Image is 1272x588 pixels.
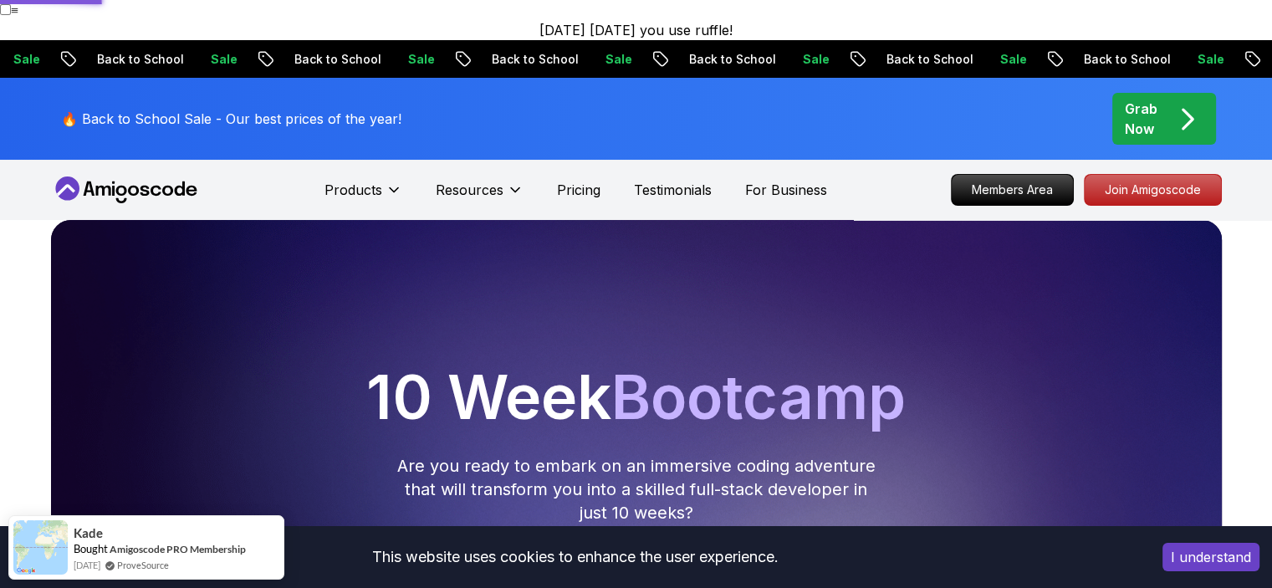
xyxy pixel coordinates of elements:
[745,180,827,200] a: For Business
[662,51,776,68] p: Back to School
[184,51,238,68] p: Sale
[74,542,108,555] span: Bought
[634,180,712,200] a: Testimonials
[1084,174,1222,206] a: Join Amigoscode
[11,2,18,18] span: ≡
[117,558,169,572] a: ProveSource
[1085,175,1221,205] p: Join Amigoscode
[61,109,401,129] p: 🔥 Back to School Sale - Our best prices of the year!
[396,454,877,524] p: Are you ready to embark on an immersive coding adventure that will transform you into a skilled f...
[58,367,1215,427] h1: 10 Week
[860,51,973,68] p: Back to School
[611,360,906,433] span: Bootcamp
[268,51,381,68] p: Back to School
[973,51,1027,68] p: Sale
[1162,543,1259,571] button: Accept cookies
[110,543,246,555] a: Amigoscode PRO Membership
[436,180,524,213] button: Resources
[324,180,382,200] p: Products
[1057,51,1171,68] p: Back to School
[381,51,435,68] p: Sale
[324,180,402,213] button: Products
[579,51,632,68] p: Sale
[74,558,100,572] span: [DATE]
[1171,51,1224,68] p: Sale
[70,51,184,68] p: Back to School
[557,180,600,200] a: Pricing
[74,526,103,540] span: Kade
[1125,99,1157,139] p: Grab Now
[13,520,68,575] img: provesource social proof notification image
[776,51,830,68] p: Sale
[465,51,579,68] p: Back to School
[436,180,503,200] p: Resources
[13,539,1137,575] div: This website uses cookies to enhance the user experience.
[952,175,1073,205] p: Members Area
[951,174,1074,206] a: Members Area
